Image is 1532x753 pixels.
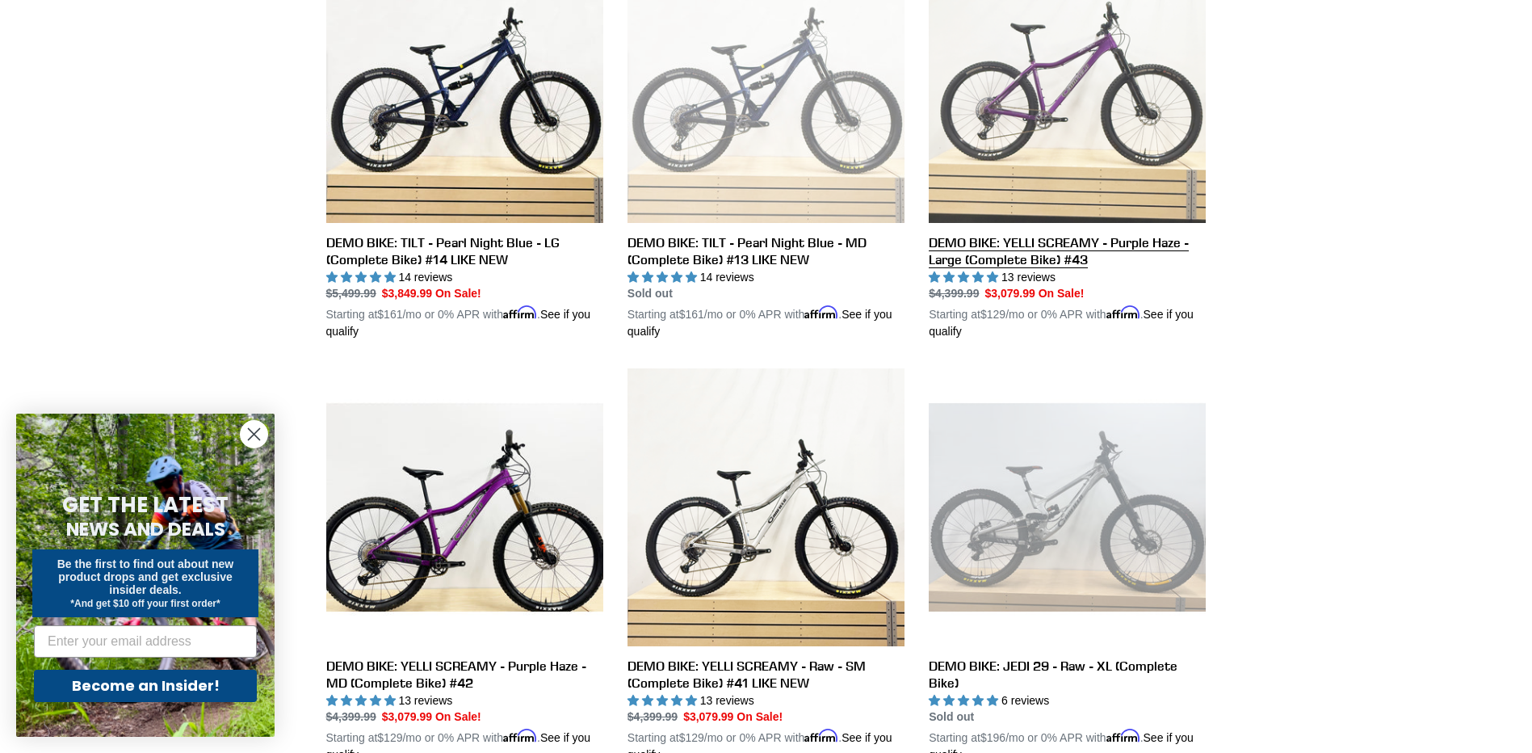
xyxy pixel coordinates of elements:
span: *And get $10 off your first order* [70,598,220,609]
span: NEWS AND DEALS [66,516,225,542]
button: Become an Insider! [34,670,257,702]
span: GET THE LATEST [62,490,229,520]
input: Enter your email address [34,625,257,658]
span: Be the first to find out about new product drops and get exclusive insider deals. [57,557,234,596]
button: Close dialog [240,420,268,448]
